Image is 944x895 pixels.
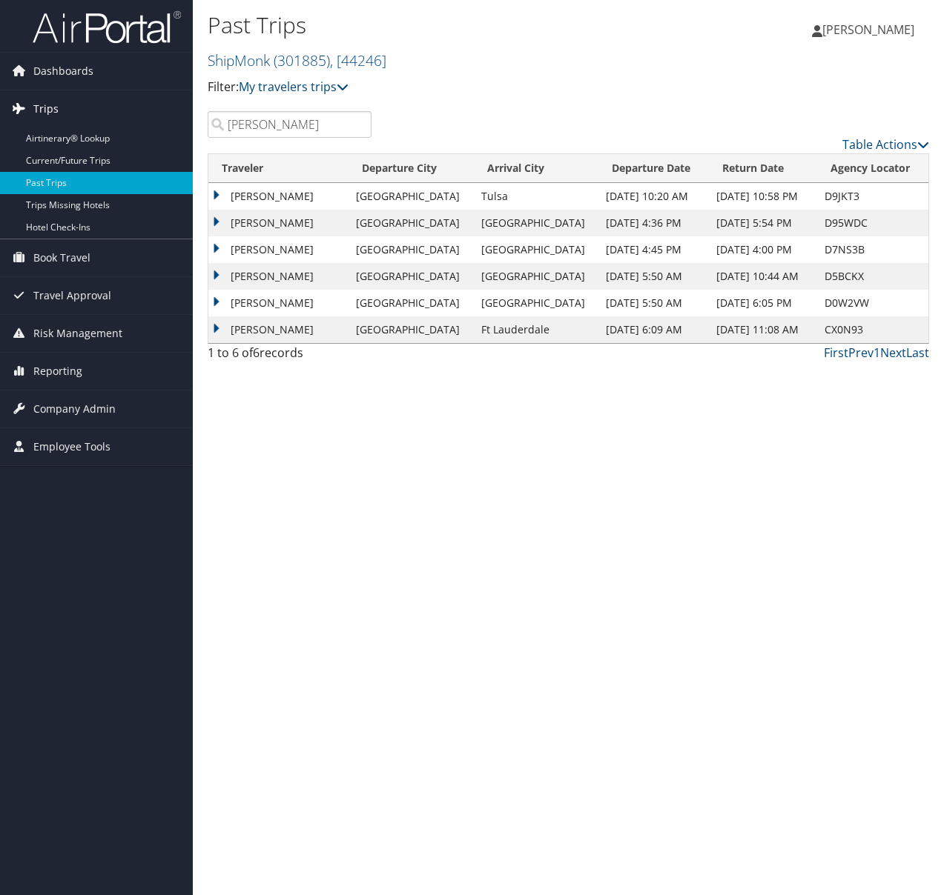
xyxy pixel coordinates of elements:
[208,210,349,236] td: [PERSON_NAME]
[330,50,386,70] span: , [ 44246 ]
[208,78,689,97] p: Filter:
[208,263,349,290] td: [PERSON_NAME]
[253,345,260,361] span: 6
[817,183,928,210] td: D9JKT3
[208,316,349,343] td: [PERSON_NAME]
[33,90,59,127] span: Trips
[208,290,349,316] td: [PERSON_NAME]
[33,353,82,390] span: Reporting
[817,210,928,236] td: D95WDC
[349,316,473,343] td: [GEOGRAPHIC_DATA]
[474,210,598,236] td: [GEOGRAPHIC_DATA]
[208,111,372,138] input: Search Traveler or Arrival City
[33,53,93,90] span: Dashboards
[709,236,816,263] td: [DATE] 4:00 PM
[349,183,473,210] td: [GEOGRAPHIC_DATA]
[474,154,598,183] th: Arrival City: activate to sort column ascending
[817,316,928,343] td: CX0N93
[817,236,928,263] td: D7NS3B
[709,154,816,183] th: Return Date: activate to sort column ascending
[208,10,689,41] h1: Past Trips
[880,345,906,361] a: Next
[474,263,598,290] td: [GEOGRAPHIC_DATA]
[598,154,709,183] th: Departure Date: activate to sort column ascending
[208,344,372,369] div: 1 to 6 of records
[474,183,598,210] td: Tulsa
[33,315,122,352] span: Risk Management
[842,136,929,153] a: Table Actions
[822,21,914,38] span: [PERSON_NAME]
[239,79,349,95] a: My travelers trips
[848,345,874,361] a: Prev
[598,316,709,343] td: [DATE] 6:09 AM
[349,236,473,263] td: [GEOGRAPHIC_DATA]
[208,154,349,183] th: Traveler: activate to sort column ascending
[709,290,816,316] td: [DATE] 6:05 PM
[208,50,386,70] a: ShipMonk
[474,290,598,316] td: [GEOGRAPHIC_DATA]
[812,7,929,52] a: [PERSON_NAME]
[906,345,929,361] a: Last
[709,316,816,343] td: [DATE] 11:08 AM
[709,263,816,290] td: [DATE] 10:44 AM
[824,345,848,361] a: First
[598,263,709,290] td: [DATE] 5:50 AM
[874,345,880,361] a: 1
[817,290,928,316] td: D0W2VW
[33,239,90,276] span: Book Travel
[598,183,709,210] td: [DATE] 10:20 AM
[33,10,181,44] img: airportal-logo.png
[349,210,473,236] td: [GEOGRAPHIC_DATA]
[349,154,473,183] th: Departure City: activate to sort column ascending
[33,277,111,314] span: Travel Approval
[33,390,116,427] span: Company Admin
[33,428,110,465] span: Employee Tools
[598,290,709,316] td: [DATE] 5:50 AM
[349,263,473,290] td: [GEOGRAPHIC_DATA]
[709,210,816,236] td: [DATE] 5:54 PM
[598,210,709,236] td: [DATE] 4:36 PM
[208,183,349,210] td: [PERSON_NAME]
[474,316,598,343] td: Ft Lauderdale
[474,236,598,263] td: [GEOGRAPHIC_DATA]
[208,236,349,263] td: [PERSON_NAME]
[349,290,473,316] td: [GEOGRAPHIC_DATA]
[709,183,816,210] td: [DATE] 10:58 PM
[598,236,709,263] td: [DATE] 4:45 PM
[274,50,330,70] span: ( 301885 )
[817,263,928,290] td: D5BCKX
[817,154,928,183] th: Agency Locator: activate to sort column ascending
